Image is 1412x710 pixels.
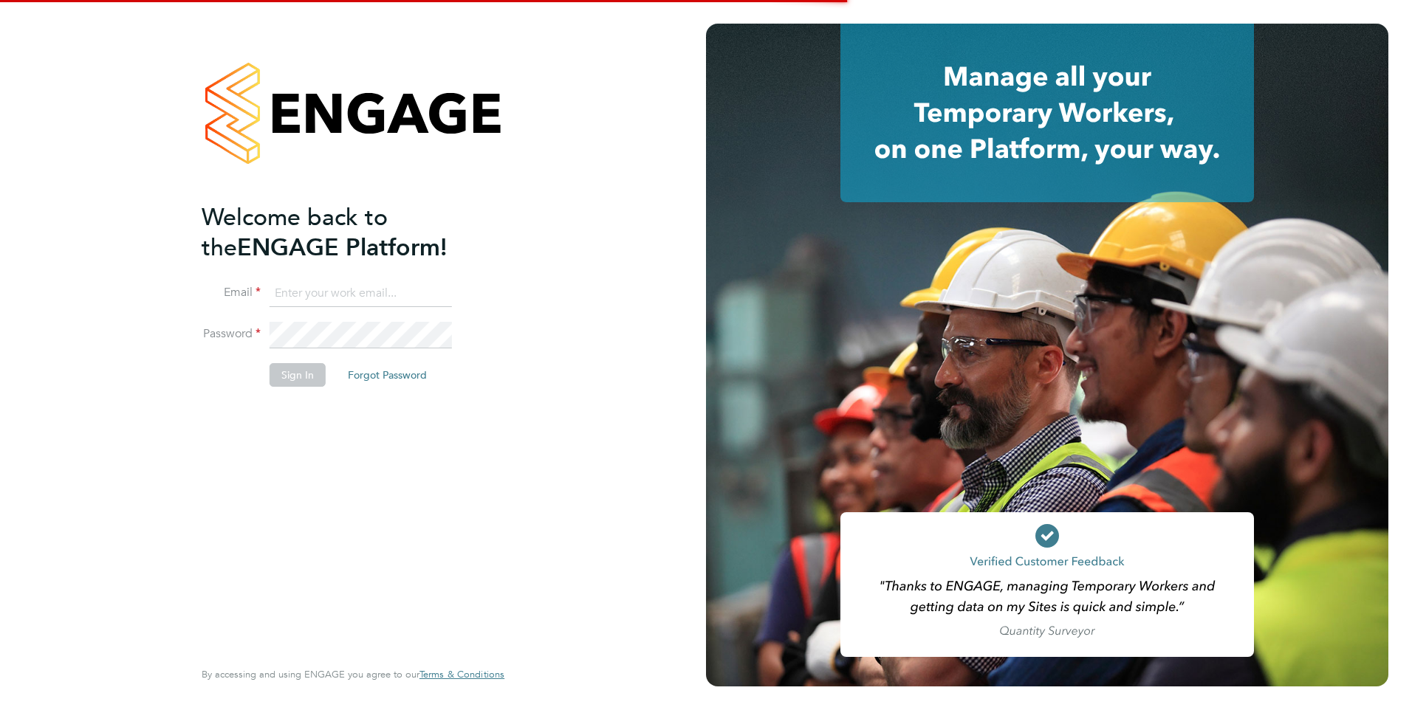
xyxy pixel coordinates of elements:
a: Terms & Conditions [419,669,504,680]
span: Terms & Conditions [419,668,504,680]
span: Welcome back to the [202,203,388,262]
button: Forgot Password [336,363,439,387]
label: Email [202,285,261,300]
label: Password [202,326,261,342]
h2: ENGAGE Platform! [202,202,490,263]
input: Enter your work email... [270,280,452,307]
button: Sign In [270,363,326,387]
span: By accessing and using ENGAGE you agree to our [202,668,504,680]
